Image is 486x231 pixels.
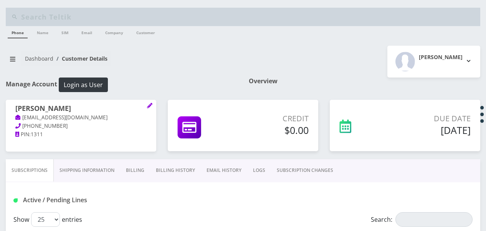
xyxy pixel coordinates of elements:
[387,46,480,78] button: [PERSON_NAME]
[395,212,473,227] input: Search:
[271,159,339,181] a: SUBSCRIPTION CHANGES
[249,78,480,85] h1: Overview
[33,26,52,38] a: Name
[59,78,108,92] button: Login as User
[22,122,68,129] span: [PHONE_NUMBER]
[78,26,96,38] a: Email
[201,159,247,181] a: EMAIL HISTORY
[387,113,471,124] p: Due Date
[6,159,54,181] a: Subscriptions
[25,55,53,62] a: Dashboard
[247,159,271,181] a: LOGS
[15,114,107,122] a: [EMAIL_ADDRESS][DOMAIN_NAME]
[58,26,72,38] a: SIM
[6,51,237,73] nav: breadcrumb
[13,198,18,203] img: Active / Pending Lines
[387,124,471,136] h5: [DATE]
[31,131,43,138] span: 1311
[120,159,150,181] a: Billing
[54,159,120,181] a: Shipping Information
[13,196,159,204] h1: Active / Pending Lines
[237,113,309,124] p: Credit
[132,26,159,38] a: Customer
[15,131,31,139] a: PIN:
[371,212,473,227] label: Search:
[419,54,463,61] h2: [PERSON_NAME]
[53,54,107,63] li: Customer Details
[13,212,82,227] label: Show entries
[21,10,478,24] input: Search Teltik
[101,26,127,38] a: Company
[15,104,147,114] h1: [PERSON_NAME]
[237,124,309,136] h5: $0.00
[57,80,108,88] a: Login as User
[6,78,237,92] h1: Manage Account
[8,26,28,38] a: Phone
[150,159,201,181] a: Billing History
[31,212,60,227] select: Showentries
